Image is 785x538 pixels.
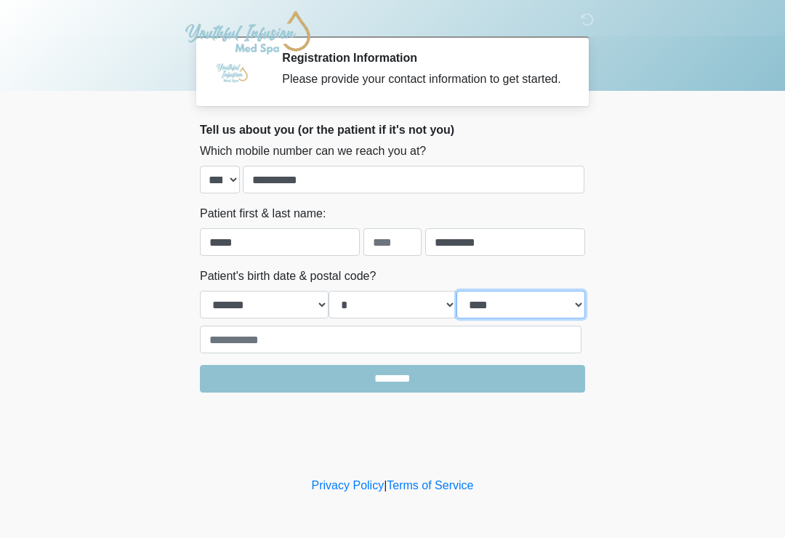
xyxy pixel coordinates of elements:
img: Agent Avatar [211,51,254,95]
a: Privacy Policy [312,479,385,491]
label: Patient first & last name: [200,205,326,222]
div: Please provide your contact information to get started. [282,71,563,88]
a: Terms of Service [387,479,473,491]
label: Which mobile number can we reach you at? [200,142,426,160]
h2: Tell us about you (or the patient if it's not you) [200,123,585,137]
label: Patient's birth date & postal code? [200,268,376,285]
img: Youthful Infusion Med Spa - Grapevine Logo [185,11,310,55]
a: | [384,479,387,491]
